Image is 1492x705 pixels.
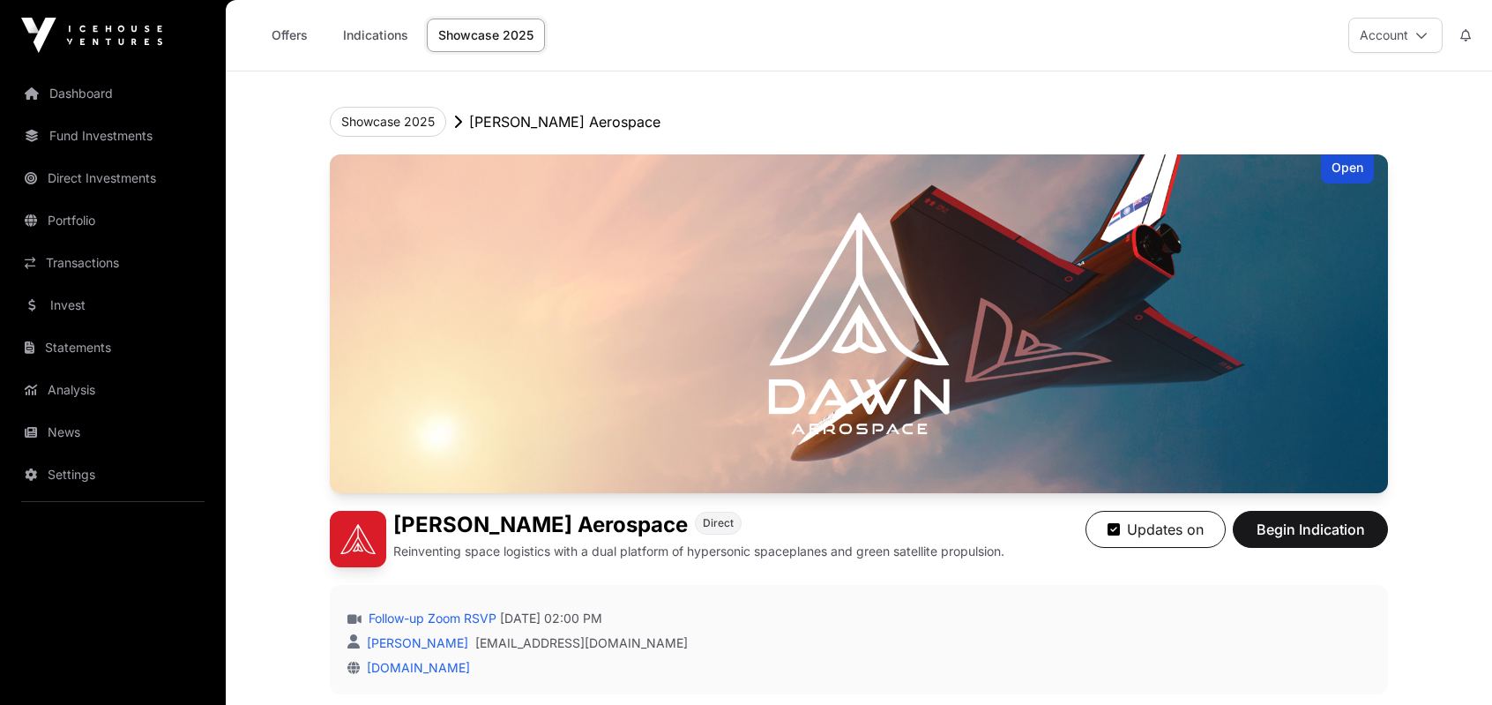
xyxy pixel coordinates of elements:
a: Statements [14,328,212,367]
button: Updates on [1085,511,1226,548]
button: Account [1348,18,1443,53]
p: Reinventing space logistics with a dual platform of hypersonic spaceplanes and green satellite pr... [393,543,1004,560]
a: Dashboard [14,74,212,113]
p: [PERSON_NAME] Aerospace [469,111,660,132]
span: Direct [703,516,734,530]
a: Direct Investments [14,159,212,198]
h1: [PERSON_NAME] Aerospace [393,511,688,539]
a: Showcase 2025 [427,19,545,52]
button: Begin Indication [1233,511,1388,548]
a: Fund Investments [14,116,212,155]
img: Dawn Aerospace [330,154,1388,493]
a: Settings [14,455,212,494]
a: [DOMAIN_NAME] [360,660,470,675]
img: Icehouse Ventures Logo [21,18,162,53]
span: [DATE] 02:00 PM [500,610,602,627]
span: Begin Indication [1255,519,1366,540]
a: Portfolio [14,201,212,240]
a: [EMAIL_ADDRESS][DOMAIN_NAME] [475,634,688,652]
a: Transactions [14,244,212,282]
button: Showcase 2025 [330,107,446,137]
a: Offers [254,19,325,52]
img: Dawn Aerospace [330,511,386,567]
a: [PERSON_NAME] [363,635,468,650]
a: Follow-up Zoom RSVP [365,610,496,627]
a: Analysis [14,371,212,409]
div: Open [1321,154,1374,184]
a: News [14,413,212,452]
a: Indications [332,19,420,52]
a: Begin Indication [1233,529,1388,546]
a: Invest [14,286,212,325]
